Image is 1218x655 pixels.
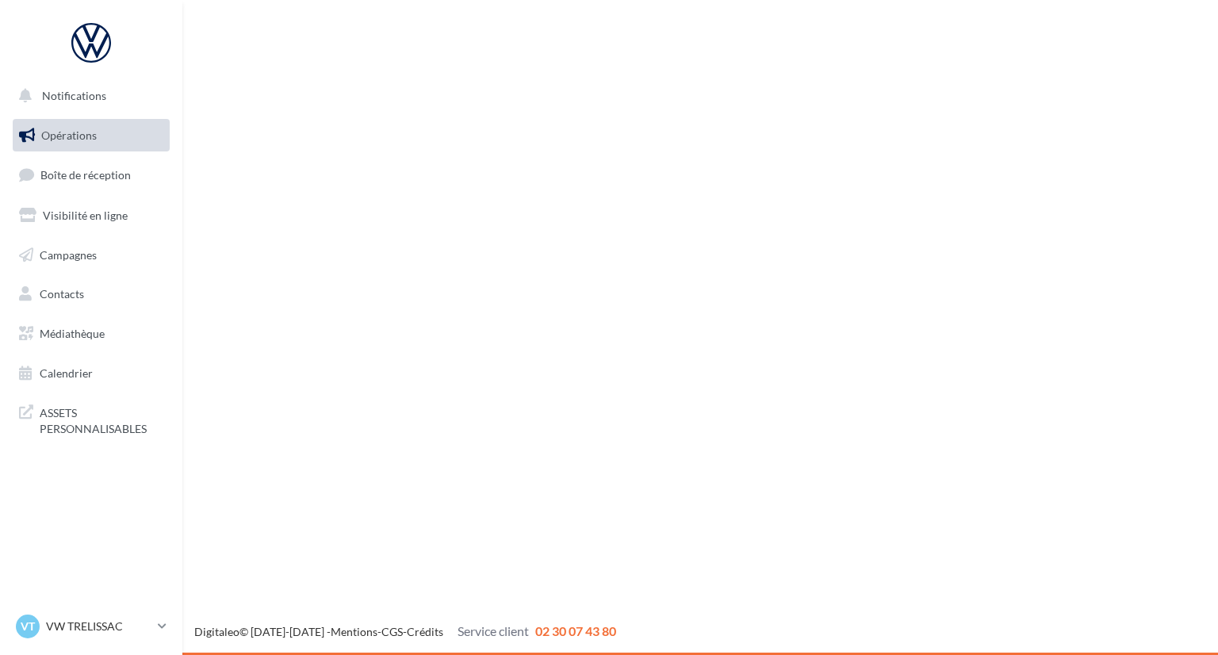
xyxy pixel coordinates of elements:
[194,625,239,638] a: Digitaleo
[13,611,170,642] a: VT VW TRELISSAC
[10,396,173,442] a: ASSETS PERSONNALISABLES
[10,199,173,232] a: Visibilité en ligne
[41,128,97,142] span: Opérations
[458,623,529,638] span: Service client
[10,239,173,272] a: Campagnes
[381,625,403,638] a: CGS
[535,623,616,638] span: 02 30 07 43 80
[40,287,84,301] span: Contacts
[407,625,443,638] a: Crédits
[40,366,93,380] span: Calendrier
[40,247,97,261] span: Campagnes
[42,89,106,102] span: Notifications
[10,158,173,192] a: Boîte de réception
[10,79,167,113] button: Notifications
[10,317,173,350] a: Médiathèque
[10,278,173,311] a: Contacts
[194,625,616,638] span: © [DATE]-[DATE] - - -
[43,209,128,222] span: Visibilité en ligne
[40,168,131,182] span: Boîte de réception
[331,625,377,638] a: Mentions
[10,119,173,152] a: Opérations
[46,619,151,634] p: VW TRELISSAC
[40,327,105,340] span: Médiathèque
[10,357,173,390] a: Calendrier
[21,619,35,634] span: VT
[40,402,163,436] span: ASSETS PERSONNALISABLES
